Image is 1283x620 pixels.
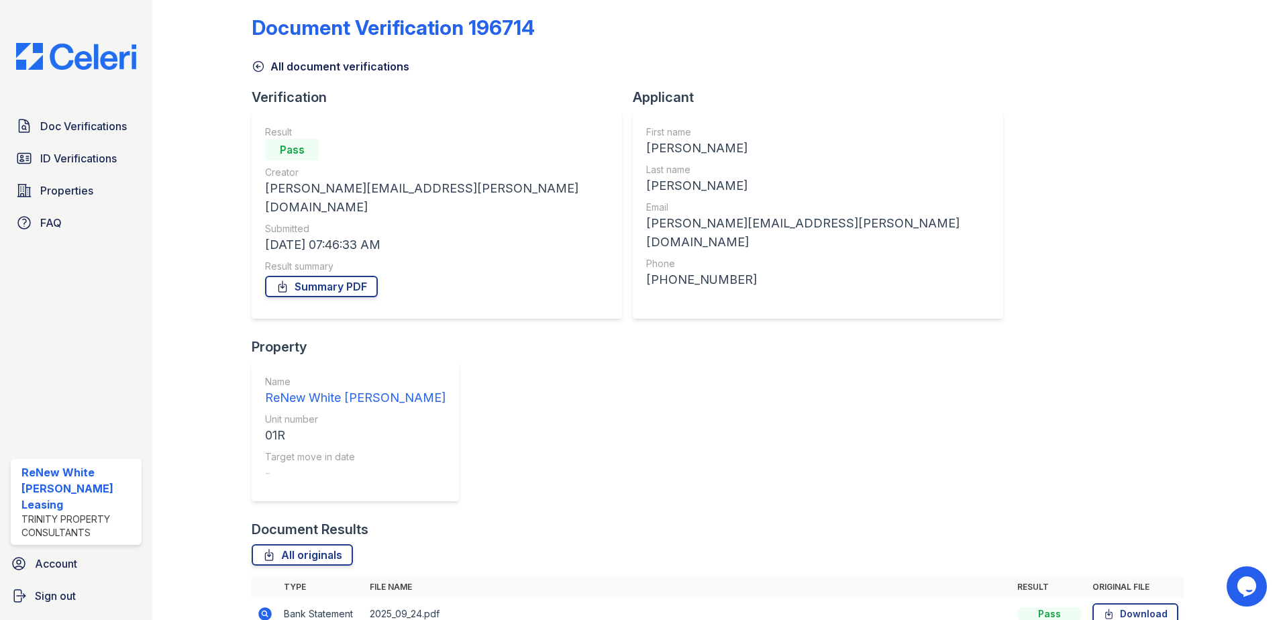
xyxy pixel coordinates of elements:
div: Creator [265,166,609,179]
div: Phone [646,257,990,270]
div: Property [252,338,470,356]
div: [PERSON_NAME] [646,139,990,158]
div: Submitted [265,222,609,236]
div: [PERSON_NAME][EMAIL_ADDRESS][PERSON_NAME][DOMAIN_NAME] [646,214,990,252]
span: ID Verifications [40,150,117,166]
th: File name [364,576,1012,598]
a: Sign out [5,582,147,609]
a: Account [5,550,147,577]
div: First name [646,125,990,139]
div: Unit number [265,413,446,426]
div: - [265,464,446,482]
div: [DATE] 07:46:33 AM [265,236,609,254]
div: Email [646,201,990,214]
div: [PERSON_NAME] [646,176,990,195]
a: Name ReNew White [PERSON_NAME] [265,375,446,407]
div: Document Results [252,520,368,539]
a: Doc Verifications [11,113,142,140]
span: FAQ [40,215,62,231]
span: Doc Verifications [40,118,127,134]
div: Verification [252,88,633,107]
span: Sign out [35,588,76,604]
a: FAQ [11,209,142,236]
iframe: chat widget [1227,566,1270,607]
div: Trinity Property Consultants [21,513,136,539]
div: ReNew White [PERSON_NAME] [265,389,446,407]
div: Last name [646,163,990,176]
th: Type [278,576,364,598]
div: [PERSON_NAME][EMAIL_ADDRESS][PERSON_NAME][DOMAIN_NAME] [265,179,609,217]
div: Name [265,375,446,389]
a: All document verifications [252,58,409,74]
div: Target move in date [265,450,446,464]
th: Result [1012,576,1087,598]
div: Result summary [265,260,609,273]
th: Original file [1087,576,1184,598]
img: CE_Logo_Blue-a8612792a0a2168367f1c8372b55b34899dd931a85d93a1a3d3e32e68fde9ad4.png [5,43,147,70]
span: Account [35,556,77,572]
a: Properties [11,177,142,204]
a: All originals [252,544,353,566]
a: ID Verifications [11,145,142,172]
div: [PHONE_NUMBER] [646,270,990,289]
div: Applicant [633,88,1014,107]
a: Summary PDF [265,276,378,297]
div: Result [265,125,609,139]
div: Document Verification 196714 [252,15,535,40]
span: Properties [40,183,93,199]
div: ReNew White [PERSON_NAME] Leasing [21,464,136,513]
div: Pass [265,139,319,160]
div: 01R [265,426,446,445]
